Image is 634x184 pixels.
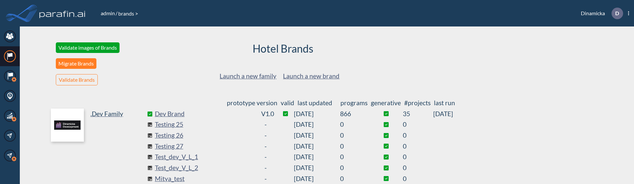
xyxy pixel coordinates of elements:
span: [DATE] [294,162,340,173]
span: [DATE] [294,119,340,130]
a: Launch a new brand [283,72,339,80]
sapn: 0 [403,141,433,152]
sapn: 0 [403,162,433,173]
a: Testing 27 [155,141,254,152]
a: admin [100,10,116,16]
span: [DATE] [294,130,340,141]
sapn: 0 [340,162,370,173]
button: Validate Brands [56,74,98,85]
sapn: 0 [403,119,433,130]
a: Dev Brand [155,109,254,119]
span: programs [340,99,368,107]
p: D [615,10,619,16]
button: Migrate Brands [56,58,96,69]
sapn: 866 [340,109,370,119]
span: generative [371,99,401,107]
p: .Dev Family [90,109,123,119]
a: .Dev Family [51,109,150,184]
span: valid [281,99,294,107]
a: Testing 25 [155,119,254,130]
div: v1.0 [261,109,270,119]
button: Validate images of Brands [56,42,120,53]
h2: Hotel Brands [253,42,313,55]
span: #projects [404,99,431,107]
li: / [100,9,118,17]
span: [DATE] [294,152,340,162]
img: comingSoon [147,133,152,138]
span: brands > [118,10,139,17]
a: Launch a new family [220,72,276,80]
img: comingSoon [147,144,152,149]
span: [DATE] [433,109,453,119]
sapn: 0 [340,119,370,130]
sapn: 0 [403,152,433,162]
img: logo [51,109,84,142]
div: - [261,141,270,152]
sapn: 0 [340,130,370,141]
sapn: 0 [340,141,370,152]
sapn: 0 [403,130,433,141]
div: - [261,130,270,141]
a: Test_dev_V_L_1 [155,152,254,162]
a: Testing 26 [155,130,254,141]
div: - [261,119,270,130]
sapn: 0 [340,152,370,162]
img: comingSoon [147,165,152,170]
span: last run [434,99,455,107]
span: last updated [298,99,332,107]
span: [DATE] [294,141,340,152]
img: comingSoon [147,122,152,127]
div: - [261,152,270,162]
img: logo [38,7,87,20]
div: - [261,162,270,173]
img: comingSoon [147,155,152,160]
a: Test_dev_V_L_2 [155,162,254,173]
img: comingSoon [147,176,152,181]
div: Dinamicka [571,8,629,19]
span: prototype version [227,99,277,107]
span: [DATE] [294,109,340,119]
sapn: 35 [403,109,433,119]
